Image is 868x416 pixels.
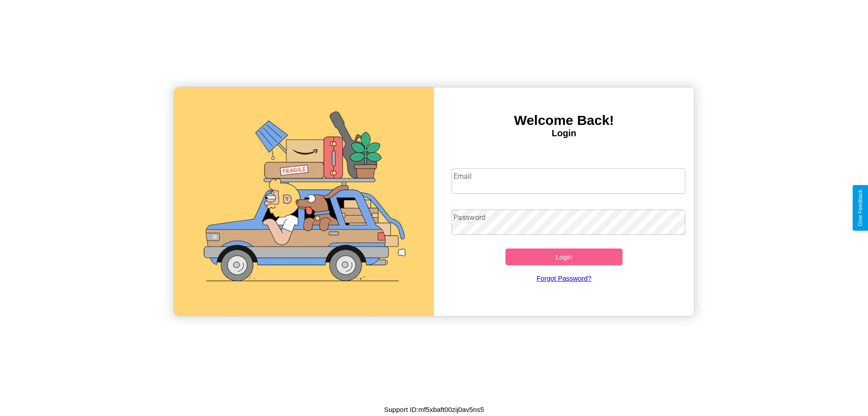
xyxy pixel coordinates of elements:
[384,403,484,416] p: Support ID: mf5xbaft00zij0av5ns5
[505,249,623,265] button: Login
[447,265,681,291] a: Forgot Password?
[857,190,863,226] div: Give Feedback
[434,128,694,139] h4: Login
[174,87,434,316] img: gif
[434,113,694,128] h3: Welcome Back!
